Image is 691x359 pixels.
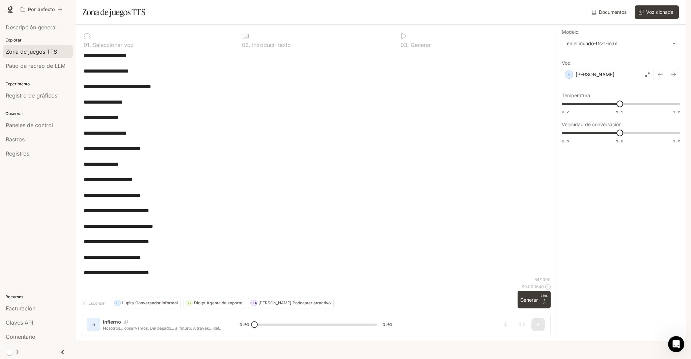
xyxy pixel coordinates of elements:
[562,92,590,98] font: Temperatura
[248,298,334,308] button: METRO[PERSON_NAME]Podcaster atractivo
[562,121,621,127] font: Velocidad de conversación
[245,42,249,48] font: 2
[135,300,178,305] font: Conversador informal
[599,9,627,15] font: Documentos
[252,42,291,48] font: Introducir texto
[188,301,191,305] font: D
[616,138,623,144] font: 1.0
[541,277,551,282] font: 1000
[673,138,680,144] font: 1.5
[520,297,538,303] font: Generar
[116,301,118,305] font: L
[81,298,109,308] button: Esconder
[93,42,134,48] font: Seleccionar voz
[293,300,331,305] font: Podcaster atractivo
[400,42,404,48] font: 0
[404,42,407,48] font: 3
[646,9,673,15] font: Voz clonada
[616,109,623,115] font: 1.1
[668,336,684,352] iframe: Chat en vivo de Intercom
[407,42,409,48] font: .
[562,60,570,66] font: Voz
[590,5,629,19] a: Documentos
[562,138,569,144] font: 0.5
[562,29,578,35] font: Modelo
[522,284,524,289] font: $
[242,42,245,48] font: 0
[518,291,551,308] button: GenerarCTRL +⏎
[534,277,540,282] font: 64
[122,300,134,305] font: Lupita
[28,6,55,12] font: Por defecto
[524,284,544,289] font: 0.000640
[84,42,87,48] font: 0
[89,42,91,48] font: .
[258,300,291,305] font: [PERSON_NAME]
[88,301,106,306] font: Esconder
[562,37,680,50] div: en el mundo-tts-1-max
[540,277,541,282] font: /
[635,5,679,19] button: Voz clonada
[112,298,181,308] button: LLupitaConversador informal
[87,42,89,48] font: 1
[206,300,242,305] font: Agente de soporte
[411,42,431,48] font: Generar
[576,72,614,77] font: [PERSON_NAME]
[541,294,548,301] font: CTRL +
[562,109,569,115] font: 0.7
[543,302,546,305] font: ⏎
[18,3,65,16] button: Todos los espacios de trabajo
[249,42,250,48] font: .
[184,298,245,308] button: DDiegoAgente de soporte
[248,301,260,305] font: METRO
[567,40,617,46] font: en el mundo-tts-1-max
[673,109,680,115] font: 1.5
[82,7,145,17] font: Zona de juegos TTS
[194,300,205,305] font: Diego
